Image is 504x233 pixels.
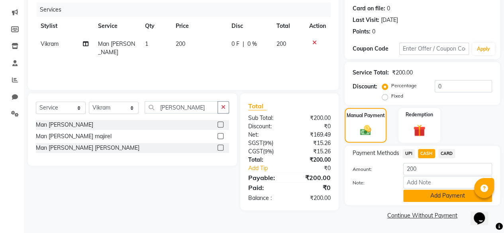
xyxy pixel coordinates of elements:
[353,149,399,157] span: Payment Methods
[242,131,290,139] div: Net:
[289,131,337,139] div: ₹169.49
[242,122,290,131] div: Discount:
[37,2,337,17] div: Services
[93,17,140,35] th: Service
[289,114,337,122] div: ₹200.00
[471,201,496,225] iframe: chat widget
[353,16,379,24] div: Last Visit:
[304,17,331,35] th: Action
[472,43,495,55] button: Apply
[242,147,290,156] div: ( )
[145,101,218,114] input: Search or Scan
[289,194,337,202] div: ₹200.00
[140,17,171,35] th: Qty
[347,112,385,119] label: Manual Payment
[41,40,59,47] span: Vikram
[242,139,290,147] div: ( )
[353,27,371,36] div: Points:
[226,17,271,35] th: Disc
[264,140,272,146] span: 9%
[372,27,375,36] div: 0
[347,166,397,173] label: Amount:
[297,164,337,172] div: ₹0
[357,124,375,137] img: _cash.svg
[242,173,290,182] div: Payable:
[403,176,492,188] input: Add Note
[418,149,435,158] span: CASH
[289,139,337,147] div: ₹15.26
[410,123,429,138] img: _gift.svg
[403,190,492,202] button: Add Payment
[402,149,415,158] span: UPI
[387,4,390,13] div: 0
[36,144,139,152] div: Man [PERSON_NAME] [PERSON_NAME]
[289,156,337,164] div: ₹200.00
[242,40,244,48] span: |
[289,183,337,192] div: ₹0
[277,40,286,47] span: 200
[231,40,239,48] span: 0 F
[247,40,257,48] span: 0 %
[248,148,263,155] span: CGST
[391,82,417,89] label: Percentage
[289,147,337,156] div: ₹15.26
[403,163,492,175] input: Amount
[353,82,377,91] div: Discount:
[406,111,433,118] label: Redemption
[242,194,290,202] div: Balance :
[346,211,498,220] a: Continue Without Payment
[438,149,455,158] span: CARD
[272,17,304,35] th: Total
[36,17,93,35] th: Stylist
[353,69,389,77] div: Service Total:
[347,179,397,186] label: Note:
[289,122,337,131] div: ₹0
[353,45,399,53] div: Coupon Code
[392,69,413,77] div: ₹200.00
[145,40,148,47] span: 1
[248,139,263,147] span: SGST
[353,4,385,13] div: Card on file:
[171,17,226,35] th: Price
[242,183,290,192] div: Paid:
[242,156,290,164] div: Total:
[399,43,469,55] input: Enter Offer / Coupon Code
[242,164,297,172] a: Add Tip
[381,16,398,24] div: [DATE]
[248,102,267,110] span: Total
[36,132,112,141] div: Man [PERSON_NAME] majirel
[242,114,290,122] div: Sub Total:
[391,92,403,100] label: Fixed
[36,121,93,129] div: Man [PERSON_NAME]
[98,40,135,56] span: Man [PERSON_NAME]
[265,148,272,155] span: 9%
[176,40,185,47] span: 200
[289,173,337,182] div: ₹200.00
